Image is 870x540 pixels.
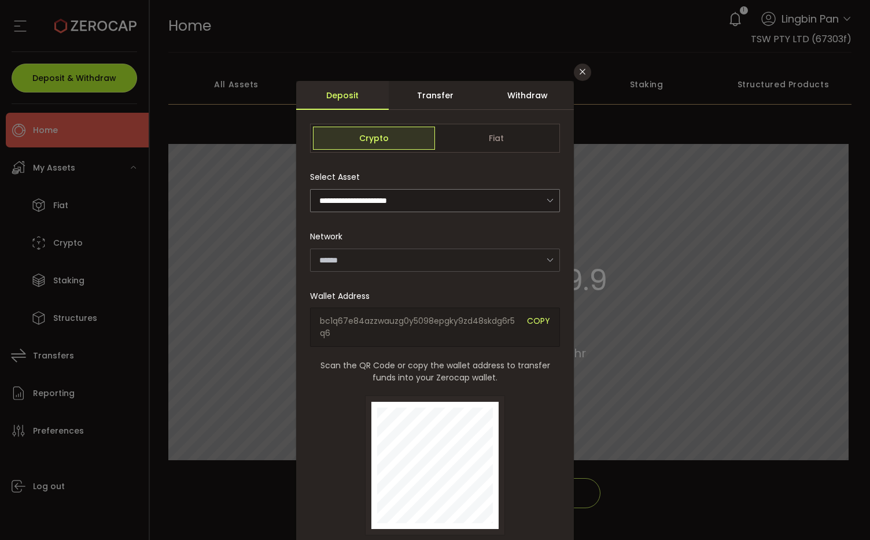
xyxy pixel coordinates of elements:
[296,81,389,110] div: Deposit
[310,231,349,242] label: Network
[310,360,560,384] span: Scan the QR Code or copy the wallet address to transfer funds into your Zerocap wallet.
[481,81,574,110] div: Withdraw
[732,415,870,540] iframe: Chat Widget
[389,81,481,110] div: Transfer
[313,127,435,150] span: Crypto
[320,315,518,339] span: bc1q67e84azzwauzg0y5098epgky9zd48skdg6r5q6
[435,127,557,150] span: Fiat
[310,171,367,183] label: Select Asset
[310,290,377,302] label: Wallet Address
[574,64,591,81] button: Close
[527,315,550,339] span: COPY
